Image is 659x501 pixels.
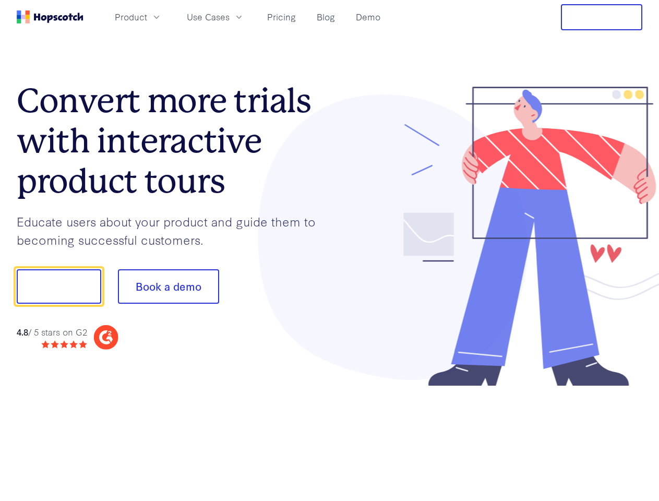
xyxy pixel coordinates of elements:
button: Use Cases [181,8,250,26]
h1: Convert more trials with interactive product tours [17,81,330,201]
button: Book a demo [118,269,219,304]
a: Pricing [263,8,300,26]
button: Show me! [17,269,101,304]
a: Demo [352,8,385,26]
p: Educate users about your product and guide them to becoming successful customers. [17,212,330,248]
a: Blog [313,8,339,26]
span: Use Cases [187,10,230,23]
div: / 5 stars on G2 [17,326,87,339]
a: Home [17,10,83,23]
strong: 4.8 [17,326,28,338]
button: Free Trial [561,4,642,30]
button: Product [109,8,168,26]
span: Product [115,10,147,23]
